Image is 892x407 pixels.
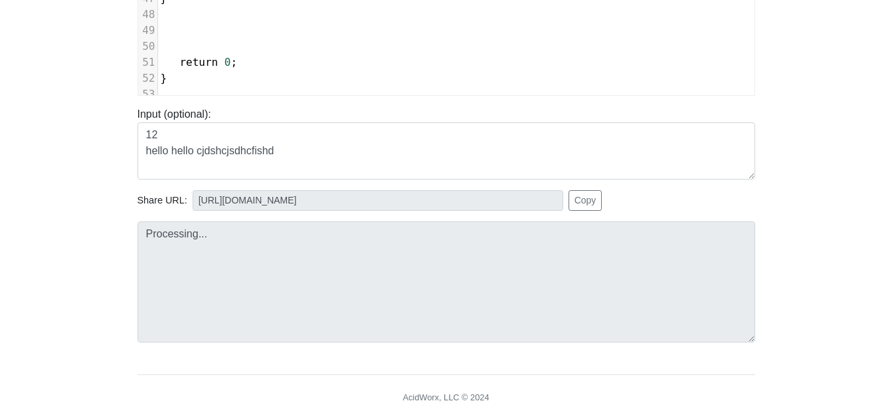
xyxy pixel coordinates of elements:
span: Share URL: [137,194,187,208]
div: 50 [138,39,157,55]
span: ; [161,56,238,68]
div: 53 [138,86,157,102]
span: } [161,72,167,84]
input: No share available yet [193,190,563,211]
div: Input (optional): [128,106,765,180]
div: 48 [138,7,157,23]
div: 51 [138,55,157,70]
span: 0 [224,56,231,68]
div: AcidWorx, LLC © 2024 [402,391,489,404]
button: Copy [569,190,602,211]
div: 52 [138,70,157,86]
span: return [179,56,218,68]
div: 49 [138,23,157,39]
